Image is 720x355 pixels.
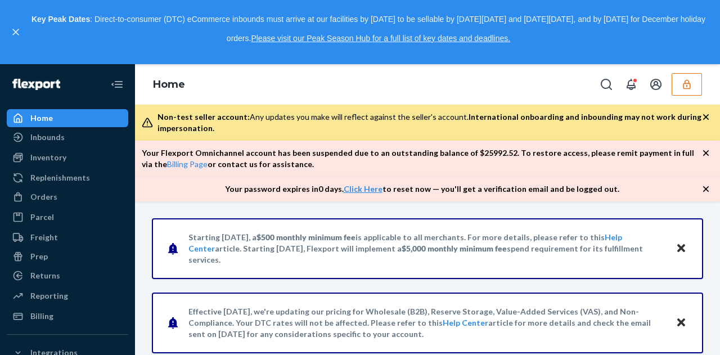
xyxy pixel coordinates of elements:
div: Inventory [30,152,66,163]
a: Parcel [7,208,128,226]
p: Your password expires in 0 days . to reset now — you'll get a verification email and be logged out. [225,183,619,195]
a: Freight [7,228,128,246]
div: Orders [30,191,57,203]
button: Close [674,315,688,331]
button: Close Navigation [106,73,128,96]
p: Effective [DATE], we're updating our pricing for Wholesale (B2B), Reserve Storage, Value-Added Se... [188,306,665,340]
div: Inbounds [30,132,65,143]
img: Flexport logo [12,79,60,90]
div: Any updates you make will reflect against the seller's account. [157,111,702,134]
div: Home [30,113,53,124]
a: Orders [7,188,128,206]
div: Prep [30,251,48,262]
span: $500 monthly minimum fee [256,232,355,242]
button: Close [674,241,688,257]
span: Non-test seller account: [157,112,250,122]
a: Click Here [344,184,382,194]
p: Starting [DATE], a is applicable to all merchants. For more details, please refer to this article... [188,232,665,266]
a: Billing [7,307,128,325]
a: Reporting [7,287,128,305]
a: Inventory [7,149,128,167]
a: Replenishments [7,169,128,187]
a: Home [7,109,128,127]
a: Returns [7,267,128,285]
a: Please visit our Peak Season Hub for a full list of key dates and deadlines. [251,34,510,43]
div: Parcel [30,212,54,223]
button: close, [10,26,21,38]
div: Replenishments [30,172,90,183]
p: : Direct-to-consumer (DTC) eCommerce inbounds must arrive at our facilities by [DATE] to be sella... [27,10,710,48]
div: Freight [30,232,58,243]
a: Inbounds [7,128,128,146]
span: $5,000 monthly minimum fee [402,244,507,253]
div: Returns [30,270,60,281]
ol: breadcrumbs [144,69,194,101]
a: Help Center [443,318,488,327]
a: Prep [7,248,128,266]
a: Home [153,78,185,91]
button: Open account menu [645,73,667,96]
button: Open Search Box [595,73,618,96]
div: Billing [30,311,53,322]
a: Billing Page [167,159,208,169]
strong: Key Peak Dates [31,15,90,24]
div: Reporting [30,290,68,302]
button: Open notifications [620,73,642,96]
p: Your Flexport Omnichannel account has been suspended due to an outstanding balance of $ 25992.52 ... [142,147,702,170]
